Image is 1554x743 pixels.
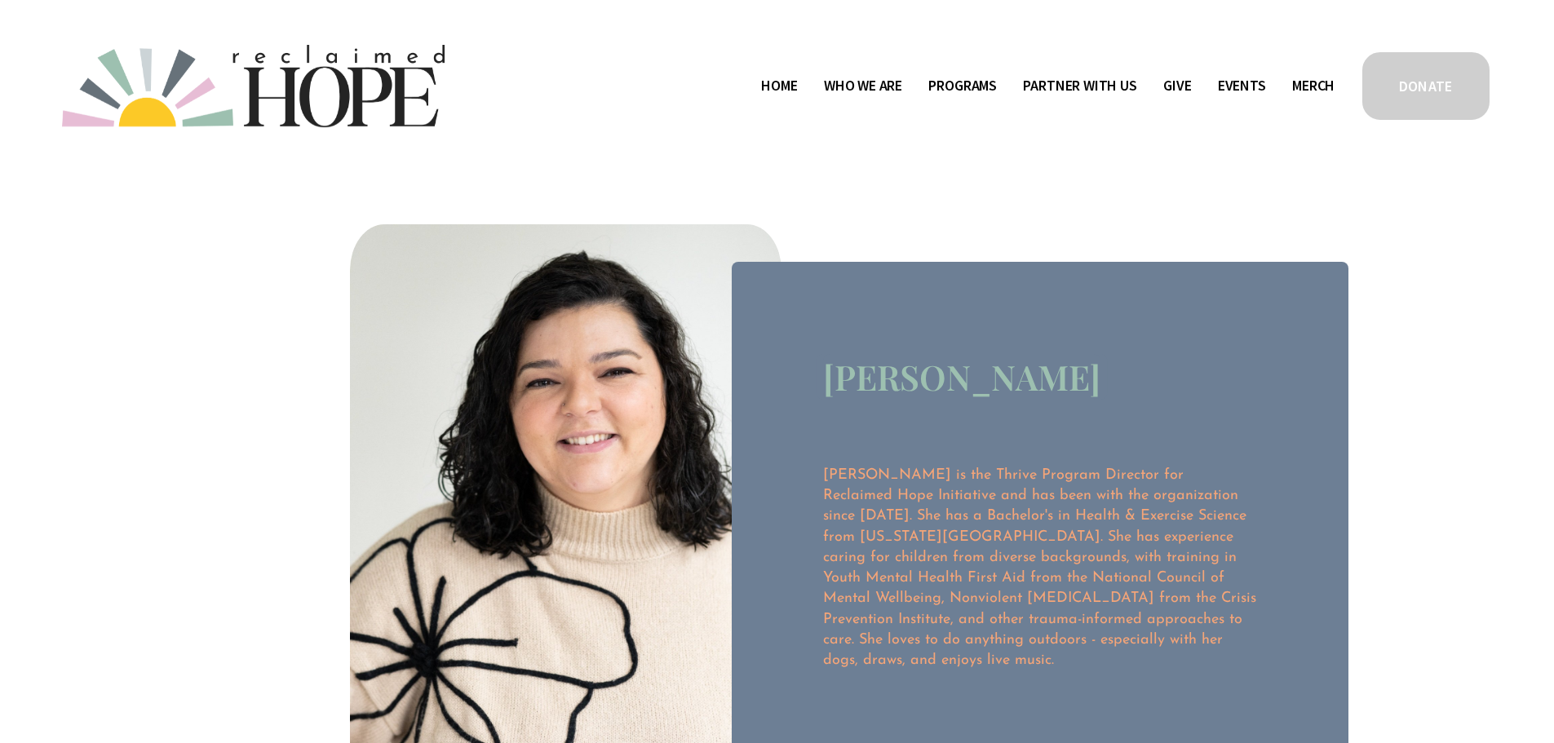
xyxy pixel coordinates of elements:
a: folder dropdown [1023,73,1136,100]
p: [PERSON_NAME] is the Thrive Program Director for Reclaimed Hope Initiative and has been with the ... [823,466,1257,671]
a: Merch [1292,73,1335,100]
a: folder dropdown [824,73,902,100]
a: folder dropdown [928,73,997,100]
span: Partner With Us [1023,74,1136,98]
img: Reclaimed Hope Initiative [62,45,445,127]
a: Home [761,73,797,100]
a: Give [1163,73,1191,100]
h3: [PERSON_NAME] [823,354,1100,400]
span: Who We Are [824,74,902,98]
a: DONATE [1360,50,1492,122]
span: Programs [928,74,997,98]
a: Events [1218,73,1266,100]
